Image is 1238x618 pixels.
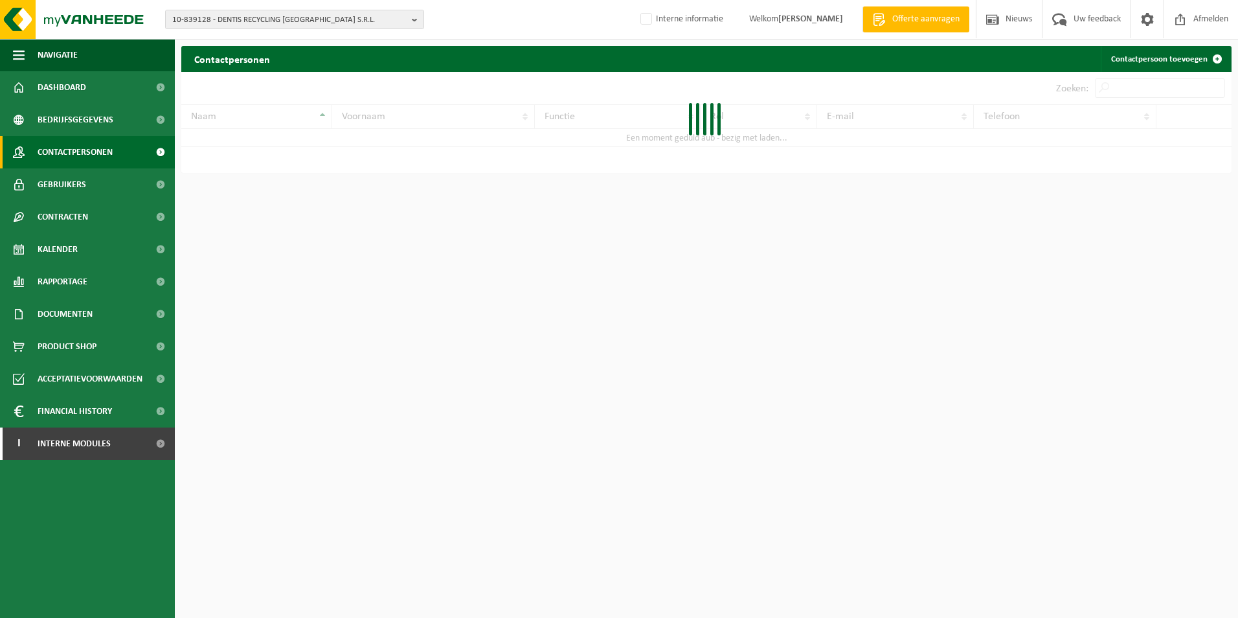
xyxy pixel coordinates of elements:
[38,428,111,460] span: Interne modules
[165,10,424,29] button: 10-839128 - DENTIS RECYCLING [GEOGRAPHIC_DATA] S.R.L.
[38,39,78,71] span: Navigatie
[862,6,969,32] a: Offerte aanvragen
[889,13,963,26] span: Offerte aanvragen
[38,395,112,428] span: Financial History
[38,363,142,395] span: Acceptatievoorwaarden
[38,233,78,266] span: Kalender
[38,201,88,233] span: Contracten
[172,10,407,30] span: 10-839128 - DENTIS RECYCLING [GEOGRAPHIC_DATA] S.R.L.
[13,428,25,460] span: I
[38,104,113,136] span: Bedrijfsgegevens
[38,298,93,330] span: Documenten
[38,71,86,104] span: Dashboard
[38,330,96,363] span: Product Shop
[38,136,113,168] span: Contactpersonen
[38,168,86,201] span: Gebruikers
[38,266,87,298] span: Rapportage
[638,10,723,29] label: Interne informatie
[1101,46,1230,72] a: Contactpersoon toevoegen
[181,46,283,71] h2: Contactpersonen
[778,14,843,24] strong: [PERSON_NAME]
